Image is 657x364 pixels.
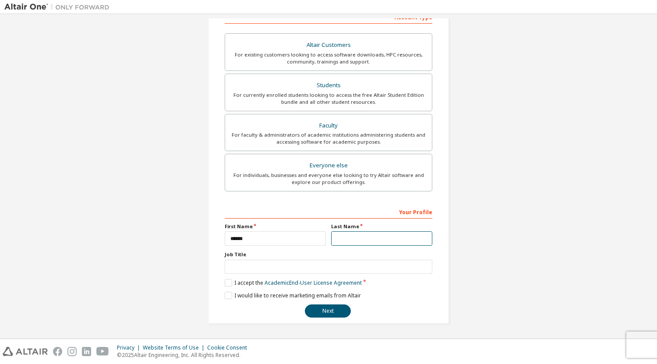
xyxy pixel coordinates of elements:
div: For faculty & administrators of academic institutions administering students and accessing softwa... [230,131,427,145]
div: Altair Customers [230,39,427,51]
img: instagram.svg [67,347,77,356]
img: youtube.svg [96,347,109,356]
a: Academic End-User License Agreement [265,279,362,286]
div: For existing customers looking to access software downloads, HPC resources, community, trainings ... [230,51,427,65]
div: For individuals, businesses and everyone else looking to try Altair software and explore our prod... [230,172,427,186]
div: Privacy [117,344,143,351]
div: Website Terms of Use [143,344,207,351]
img: Altair One [4,3,114,11]
label: First Name [225,223,326,230]
div: For currently enrolled students looking to access the free Altair Student Edition bundle and all ... [230,92,427,106]
img: linkedin.svg [82,347,91,356]
img: altair_logo.svg [3,347,48,356]
label: I accept the [225,279,362,286]
div: Your Profile [225,205,432,219]
label: I would like to receive marketing emails from Altair [225,292,361,299]
p: © 2025 Altair Engineering, Inc. All Rights Reserved. [117,351,252,359]
button: Next [305,304,351,318]
div: Cookie Consent [207,344,252,351]
label: Last Name [331,223,432,230]
div: Students [230,79,427,92]
img: facebook.svg [53,347,62,356]
div: Faculty [230,120,427,132]
label: Job Title [225,251,432,258]
div: Everyone else [230,159,427,172]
